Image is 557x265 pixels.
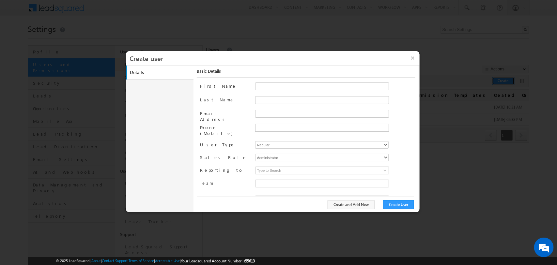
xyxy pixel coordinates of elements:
[200,96,250,103] label: Last Name
[200,167,250,173] label: Reporting to
[155,258,180,263] a: Acceptable Use
[245,258,255,263] span: 55613
[129,258,154,263] a: Terms of Service
[130,51,420,65] h3: Create user
[89,201,118,210] em: Start Chat
[380,167,388,174] a: Show All Items
[200,82,250,89] label: First Name
[107,3,123,19] div: Minimize live chat window
[197,68,415,78] div: Basic Details
[200,110,250,122] label: Email Address
[127,66,195,80] a: Details
[200,124,250,136] label: Phone (Mobile)
[34,34,110,43] div: Chat with us now
[91,258,101,263] a: About
[255,167,389,174] input: Type to Search
[8,60,119,195] textarea: Type your message and hit 'Enter'
[328,200,375,209] button: Create and Add New
[406,51,420,65] button: ×
[383,200,414,209] button: Create User
[11,34,27,43] img: d_60004797649_company_0_60004797649
[181,258,255,263] span: Your Leadsquared Account Number is
[102,258,128,263] a: Contact Support
[200,196,237,202] label: User Code
[56,258,255,264] span: © 2025 LeadSquared | | | | |
[200,154,250,160] label: Sales Role
[200,180,250,186] label: Team
[200,141,250,148] label: User Type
